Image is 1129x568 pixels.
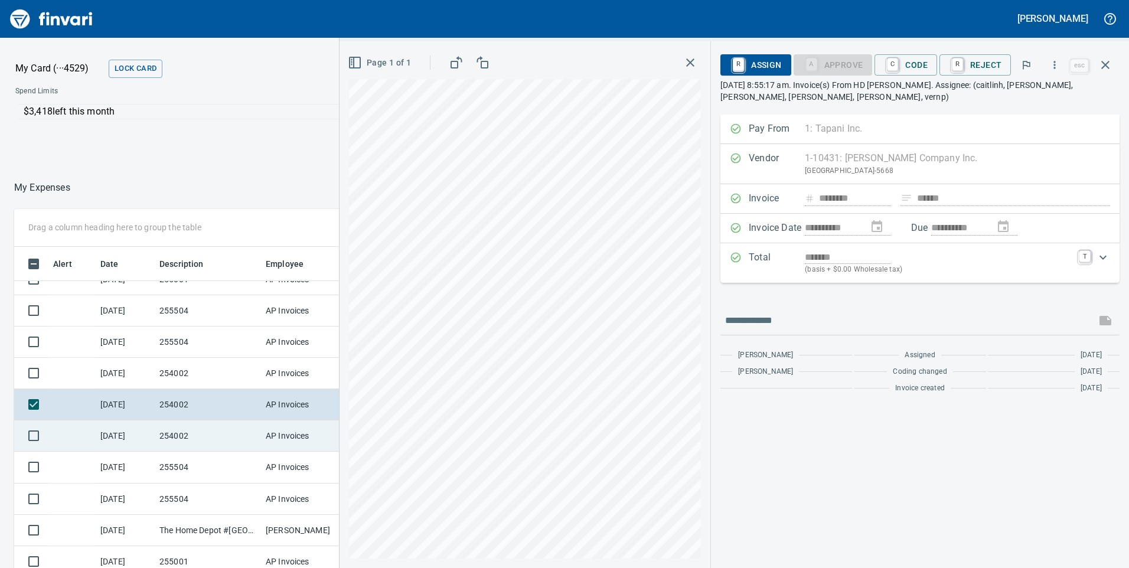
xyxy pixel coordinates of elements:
p: $3,418 left this month [24,105,394,119]
span: Code [884,55,928,75]
button: [PERSON_NAME] [1014,9,1091,28]
span: [PERSON_NAME] [738,350,793,361]
nav: breadcrumb [14,181,70,195]
td: 254002 [155,389,261,420]
span: Description [159,257,219,271]
p: Total [749,250,805,276]
td: 254002 [155,358,261,389]
p: My Card (···4529) [15,61,104,76]
p: (basis + $0.00 Wholesale tax) [805,264,1072,276]
span: Employee [266,257,304,271]
span: [DATE] [1081,366,1102,378]
td: 255504 [155,295,261,327]
p: [DATE] 8:55:17 am. Invoice(s) From HD [PERSON_NAME]. Assignee: (caitlinh, [PERSON_NAME], [PERSON_... [720,79,1120,103]
td: AP Invoices [261,484,350,515]
span: [PERSON_NAME] [738,366,793,378]
span: [DATE] [1081,350,1102,361]
span: Alert [53,257,87,271]
span: Alert [53,257,72,271]
a: R [952,58,963,71]
span: Assign [730,55,781,75]
span: Spend Limits [15,86,229,97]
a: R [733,58,744,71]
button: Page 1 of 1 [345,52,416,74]
td: [DATE] [96,452,155,483]
td: The Home Depot #[GEOGRAPHIC_DATA] [155,515,261,546]
div: Coding Required [794,59,873,69]
div: Expand [720,243,1120,283]
a: C [887,58,898,71]
p: Online allowed [6,119,402,131]
td: [DATE] [96,327,155,358]
button: CCode [875,54,937,76]
span: Page 1 of 1 [350,56,411,70]
td: 255504 [155,327,261,358]
button: Lock Card [109,60,162,78]
span: Lock Card [115,62,156,76]
td: AP Invoices [261,389,350,420]
span: Employee [266,257,319,271]
span: Description [159,257,204,271]
td: 255504 [155,484,261,515]
span: Assigned [905,350,935,361]
p: My Expenses [14,181,70,195]
h5: [PERSON_NAME] [1017,12,1088,25]
span: Invoice created [895,383,945,394]
td: [DATE] [96,420,155,452]
button: RAssign [720,54,791,76]
span: Close invoice [1068,51,1120,79]
td: [DATE] [96,358,155,389]
a: T [1079,250,1091,262]
p: Drag a column heading here to group the table [28,221,201,233]
td: [PERSON_NAME] [261,515,350,546]
td: AP Invoices [261,358,350,389]
td: AP Invoices [261,452,350,483]
td: AP Invoices [261,420,350,452]
td: [DATE] [96,484,155,515]
img: Finvari [7,5,96,33]
span: Date [100,257,119,271]
span: [DATE] [1081,383,1102,394]
td: AP Invoices [261,327,350,358]
td: AP Invoices [261,295,350,327]
td: [DATE] [96,295,155,327]
button: Flag [1013,52,1039,78]
a: esc [1071,59,1088,72]
span: Coding changed [893,366,947,378]
button: RReject [939,54,1011,76]
td: [DATE] [96,515,155,546]
td: 255504 [155,452,261,483]
span: This records your message into the invoice and notifies anyone mentioned [1091,306,1120,335]
span: Date [100,257,134,271]
td: 254002 [155,420,261,452]
td: [DATE] [96,389,155,420]
button: More [1042,52,1068,78]
span: Reject [949,55,1001,75]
